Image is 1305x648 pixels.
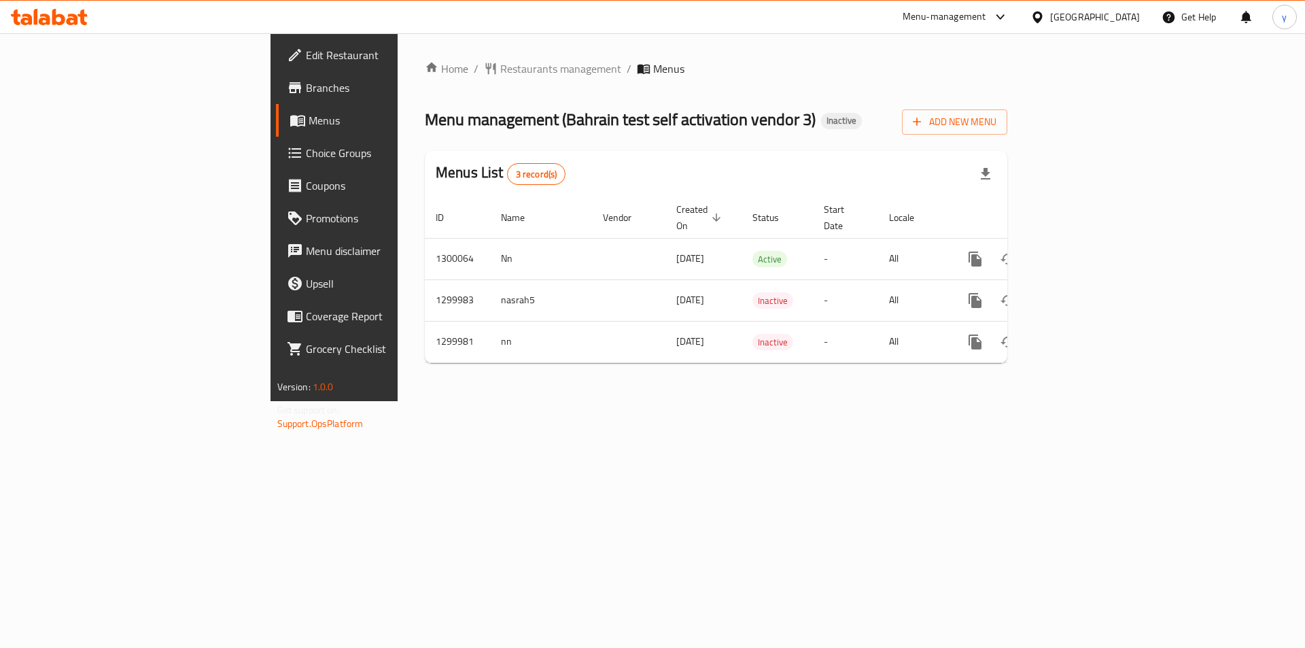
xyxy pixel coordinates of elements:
span: Branches [306,80,478,96]
span: Upsell [306,275,478,292]
span: [DATE] [676,332,704,350]
td: - [813,321,878,362]
span: Version: [277,378,311,396]
h2: Menus List [436,163,565,185]
span: Active [752,252,787,267]
a: Menu disclaimer [276,235,489,267]
span: Menus [309,112,478,129]
a: Choice Groups [276,137,489,169]
a: Grocery Checklist [276,332,489,365]
span: Status [752,209,797,226]
div: Inactive [821,113,862,129]
th: Actions [948,197,1100,239]
span: Name [501,209,542,226]
span: Inactive [752,335,793,350]
div: Menu-management [903,9,986,25]
span: Edit Restaurant [306,47,478,63]
td: Nn [490,238,592,279]
span: Grocery Checklist [306,341,478,357]
td: All [878,279,948,321]
span: Menus [653,61,684,77]
span: [DATE] [676,291,704,309]
a: Edit Restaurant [276,39,489,71]
button: more [959,284,992,317]
div: Export file [969,158,1002,190]
span: Add New Menu [913,114,996,131]
span: y [1282,10,1287,24]
td: - [813,238,878,279]
span: Menu management ( Bahrain test self activation vendor 3 ) [425,104,816,135]
span: Restaurants management [500,61,621,77]
span: Locale [889,209,932,226]
td: nn [490,321,592,362]
td: All [878,238,948,279]
table: enhanced table [425,197,1100,363]
nav: breadcrumb [425,61,1007,77]
div: Inactive [752,292,793,309]
a: Coupons [276,169,489,202]
a: Coverage Report [276,300,489,332]
span: ID [436,209,462,226]
span: Coverage Report [306,308,478,324]
span: Choice Groups [306,145,478,161]
a: Upsell [276,267,489,300]
button: Change Status [992,243,1024,275]
span: Created On [676,201,725,234]
a: Promotions [276,202,489,235]
a: Branches [276,71,489,104]
a: Restaurants management [484,61,621,77]
span: 1.0.0 [313,378,334,396]
div: [GEOGRAPHIC_DATA] [1050,10,1140,24]
span: [DATE] [676,250,704,267]
button: Change Status [992,284,1024,317]
span: Vendor [603,209,649,226]
td: All [878,321,948,362]
span: Coupons [306,177,478,194]
a: Support.OpsPlatform [277,415,364,432]
button: more [959,243,992,275]
button: Add New Menu [902,109,1007,135]
span: Inactive [752,293,793,309]
span: Start Date [824,201,862,234]
button: Change Status [992,326,1024,358]
button: more [959,326,992,358]
li: / [627,61,631,77]
div: Total records count [507,163,566,185]
span: Inactive [821,115,862,126]
a: Menus [276,104,489,137]
span: Get support on: [277,401,340,419]
span: Promotions [306,210,478,226]
span: Menu disclaimer [306,243,478,259]
td: nasrah5 [490,279,592,321]
td: - [813,279,878,321]
span: 3 record(s) [508,168,565,181]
